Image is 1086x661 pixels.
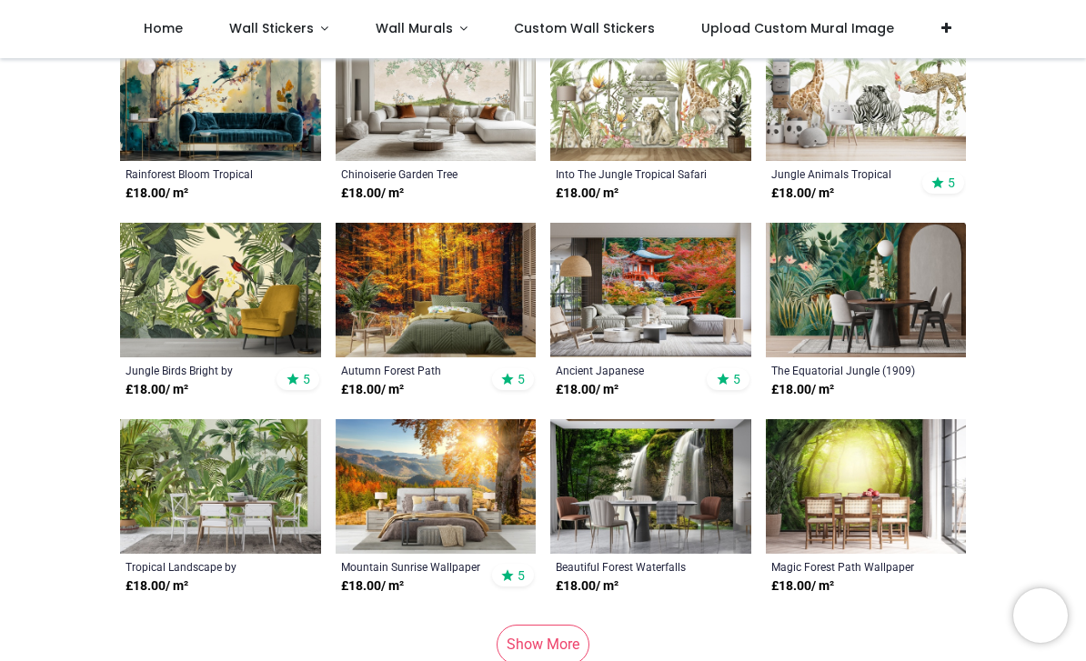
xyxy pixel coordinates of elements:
strong: £ 18.00 / m² [126,577,188,596]
a: Magic Forest Path Wallpaper [771,559,923,574]
strong: £ 18.00 / m² [341,185,404,203]
span: Custom Wall Stickers [514,19,655,37]
a: Chinoiserie Garden Tree Wallpaper [341,166,493,181]
a: The Equatorial Jungle (1909) [PERSON_NAME] [771,363,923,377]
a: Rainforest Bloom Tropical Wallpaper [126,166,277,181]
strong: £ 18.00 / m² [126,381,188,399]
strong: £ 18.00 / m² [771,577,834,596]
a: Jungle Birds Bright by [PERSON_NAME] [126,363,277,377]
img: Ancient Japanese Temple Wall Mural Wallpaper [550,223,751,357]
span: 5 [303,371,310,387]
span: Upload Custom Mural Image [701,19,894,37]
strong: £ 18.00 / m² [556,381,618,399]
img: Autumn Forest Path Wall Mural Wallpaper [336,223,537,357]
strong: £ 18.00 / m² [341,577,404,596]
strong: £ 18.00 / m² [771,185,834,203]
iframe: Brevo live chat [1013,588,1068,643]
img: The Equatorial Jungle (1909) Wall Mural Henri Rousseau [766,223,967,357]
strong: £ 18.00 / m² [126,185,188,203]
img: Jungle Birds Bright Wall Mural by Andrea Haase [120,223,321,357]
a: Autumn Forest Path Wallpaper [341,363,493,377]
span: Wall Stickers [229,19,314,37]
strong: £ 18.00 / m² [556,185,618,203]
span: 5 [518,567,525,584]
img: Chinoiserie Garden Tree Wall Mural Wallpaper [336,27,537,162]
strong: £ 18.00 / m² [771,381,834,399]
a: Into The Jungle Tropical Safari [556,166,708,181]
a: Beautiful Forest Waterfalls Wallpaper [556,559,708,574]
span: 5 [518,371,525,387]
img: Magic Forest Path Wall Mural Wallpaper [766,419,967,554]
img: Rainforest Bloom Tropical Wall Mural Wallpaper [120,27,321,162]
a: Ancient Japanese [DEMOGRAPHIC_DATA] Wallpaper [556,363,708,377]
img: Beautiful Forest Waterfalls Wall Mural Wallpaper [550,419,751,554]
span: 5 [948,175,955,191]
strong: £ 18.00 / m² [556,577,618,596]
a: Jungle Animals Tropical Safari [771,166,923,181]
a: Tropical Landscape by [PERSON_NAME] [126,559,277,574]
img: Into The Jungle Tropical Safari Wall Mural [550,27,751,162]
img: Tropical Landscape Wall Mural by Andrea Haase [120,419,321,554]
strong: £ 18.00 / m² [341,381,404,399]
span: Home [144,19,183,37]
span: Wall Murals [376,19,453,37]
span: 5 [733,371,740,387]
img: Mountain Sunrise Wall Mural Wallpaper [336,419,537,554]
img: Jungle Animals Tropical Safari Wall Mural [766,27,967,162]
a: Mountain Sunrise Wallpaper [341,559,493,574]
